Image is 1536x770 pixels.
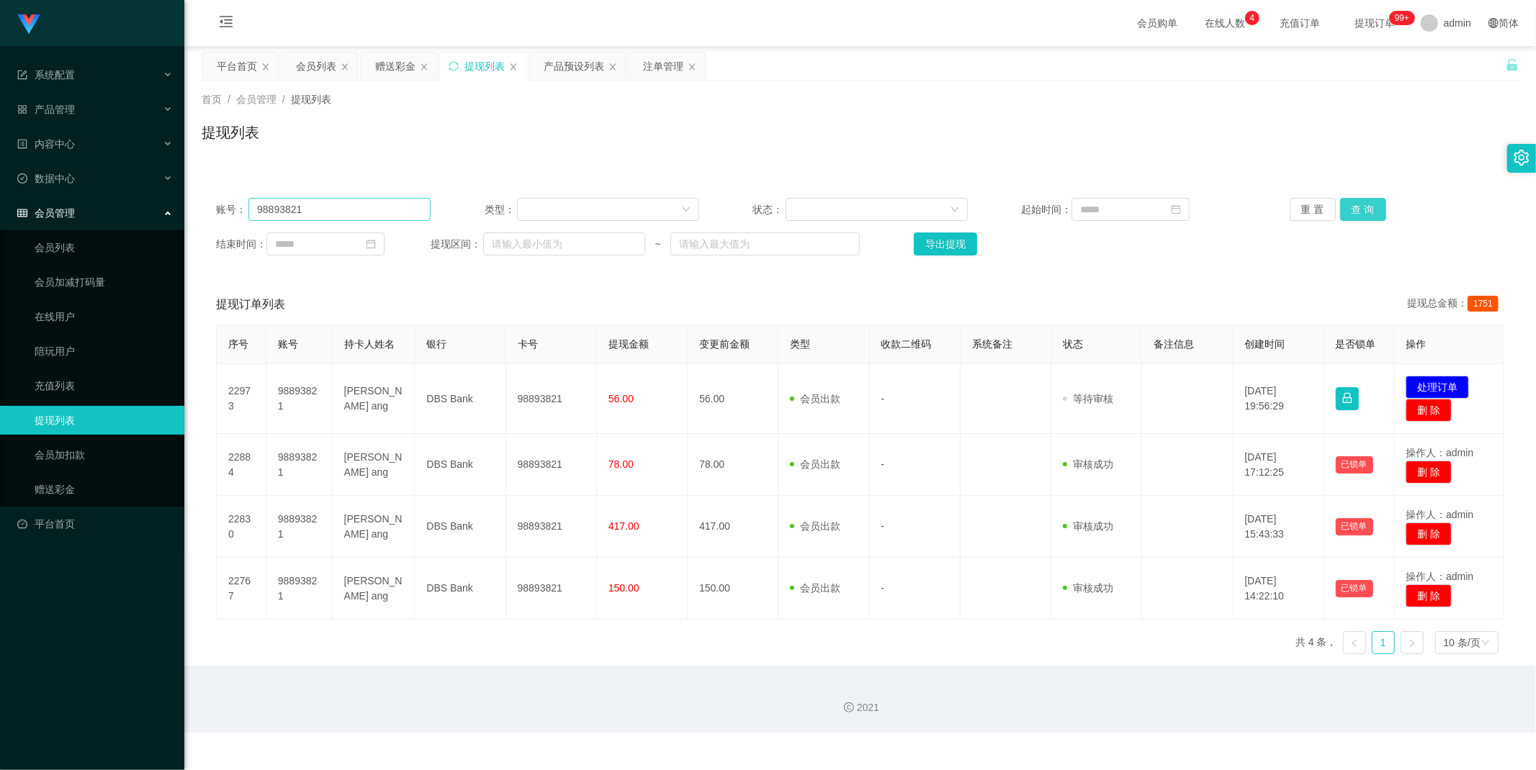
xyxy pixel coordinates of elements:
[881,458,885,470] span: -
[35,233,173,262] a: 会员列表
[881,582,885,594] span: -
[217,434,266,496] td: 22884
[1481,638,1490,648] i: 图标: down
[688,496,778,558] td: 417.00
[485,202,518,217] span: 类型：
[506,364,597,434] td: 98893821
[17,208,27,218] i: 图标: table
[1234,434,1324,496] td: [DATE] 17:12:25
[1290,198,1336,221] button: 重 置
[790,520,840,532] span: 会员出款
[1401,631,1424,654] li: 下一页
[1406,522,1452,545] button: 删 除
[415,558,506,620] td: DBS Bank
[341,63,349,71] i: 图标: close
[881,520,885,532] span: -
[464,53,505,80] div: 提现列表
[608,520,639,532] span: 417.00
[1245,338,1285,350] span: 创建时间
[1468,296,1499,312] span: 1751
[415,434,506,496] td: DBS Bank
[608,338,649,350] span: 提现金额
[688,364,778,434] td: 56.00
[645,237,670,252] span: ~
[366,239,376,249] i: 图标: calendar
[1406,399,1452,422] button: 删 除
[1406,338,1426,350] span: 操作
[518,338,538,350] span: 卡号
[35,337,173,366] a: 陪玩用户
[1373,632,1394,653] a: 1
[17,14,40,35] img: logo.9652507e.png
[266,496,333,558] td: 98893821
[688,434,778,496] td: 78.00
[1514,150,1530,166] i: 图标: setting
[449,61,459,71] i: 图标: sync
[35,440,173,469] a: 会员加扣款
[509,63,518,71] i: 图标: close
[1063,520,1113,532] span: 审核成功
[483,232,645,255] input: 请输入最小值为
[688,63,696,71] i: 图标: close
[202,94,222,105] span: 首页
[670,232,860,255] input: 请输入最大值为
[881,338,932,350] span: 收款二维码
[506,558,597,620] td: 98893821
[790,582,840,594] span: 会员出款
[1350,639,1359,648] i: 图标: left
[333,558,416,620] td: [PERSON_NAME] ang
[1336,518,1373,535] button: 已锁单
[333,364,416,434] td: [PERSON_NAME] ang
[1063,582,1113,594] span: 审核成功
[17,173,27,184] i: 图标: check-circle-o
[1234,558,1324,620] td: [DATE] 14:22:10
[202,122,259,143] h1: 提现列表
[1198,18,1252,28] span: 在线人数
[17,138,75,150] span: 内容中心
[881,393,885,404] span: -
[1406,571,1473,582] span: 操作人：admin
[202,1,251,47] i: 图标: menu-fold
[217,364,266,434] td: 22973
[17,104,75,115] span: 产品管理
[35,406,173,435] a: 提现列表
[282,94,285,105] span: /
[790,458,840,470] span: 会员出款
[431,237,483,252] span: 提现区间：
[35,371,173,400] a: 充值列表
[682,205,691,215] i: 图标: down
[1063,338,1083,350] span: 状态
[35,475,173,504] a: 赠送彩金
[196,700,1524,715] div: 2021
[1389,11,1415,25] sup: 1184
[375,53,416,80] div: 赠送彩金
[1406,509,1473,520] span: 操作人：admin
[278,338,298,350] span: 账号
[608,393,634,404] span: 56.00
[17,207,75,219] span: 会员管理
[1340,198,1386,221] button: 查 询
[1488,18,1499,28] i: 图标: global
[1347,18,1402,28] span: 提现订单
[1234,496,1324,558] td: [DATE] 15:43:33
[1336,456,1373,474] button: 已锁单
[1408,639,1416,648] i: 图标: right
[216,237,266,252] span: 结束时间：
[699,338,750,350] span: 变更前金额
[790,338,810,350] span: 类型
[217,496,266,558] td: 22830
[972,338,1012,350] span: 系统备注
[1336,580,1373,597] button: 已锁单
[35,268,173,296] a: 会员加减打码量
[608,63,617,71] i: 图标: close
[1372,631,1395,654] li: 1
[17,509,173,538] a: 图标: dashboard平台首页
[248,198,431,221] input: 请输入
[266,364,333,434] td: 98893821
[844,702,854,712] i: 图标: copyright
[1406,376,1469,399] button: 处理订单
[344,338,395,350] span: 持卡人姓名
[1245,11,1259,25] sup: 4
[1063,393,1113,404] span: 等待审核
[261,63,270,71] i: 图标: close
